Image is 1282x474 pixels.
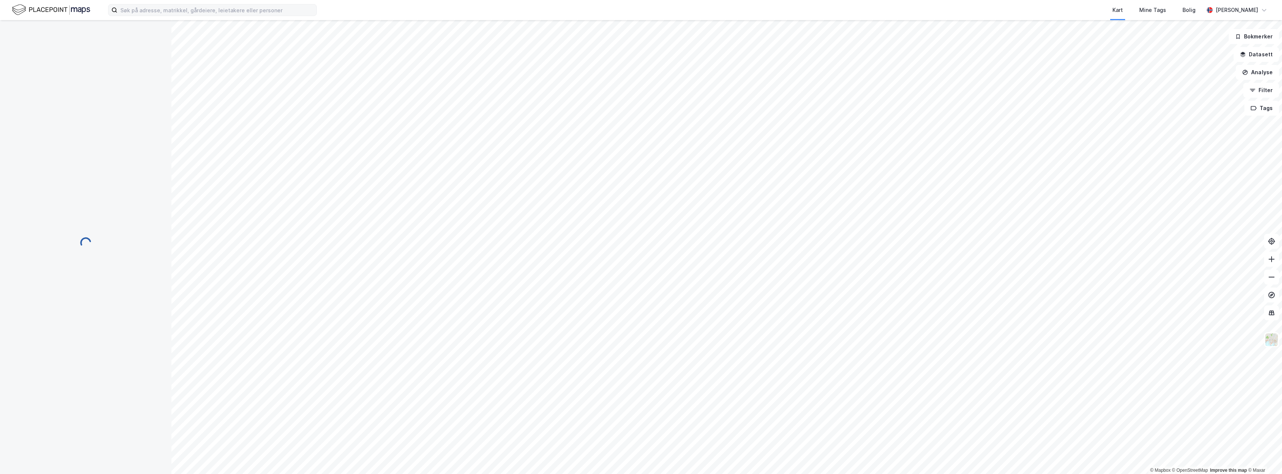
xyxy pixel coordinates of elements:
div: Kart [1112,6,1123,15]
div: [PERSON_NAME] [1216,6,1258,15]
a: Mapbox [1150,468,1171,473]
input: Søk på adresse, matrikkel, gårdeiere, leietakere eller personer [117,4,316,16]
div: Mine Tags [1139,6,1166,15]
a: OpenStreetMap [1172,468,1208,473]
img: spinner.a6d8c91a73a9ac5275cf975e30b51cfb.svg [80,237,92,249]
button: Bokmerker [1229,29,1279,44]
img: logo.f888ab2527a4732fd821a326f86c7f29.svg [12,3,90,16]
iframe: Chat Widget [1245,438,1282,474]
img: Z [1264,333,1279,347]
a: Improve this map [1210,468,1247,473]
div: Bolig [1182,6,1196,15]
div: Kontrollprogram for chat [1245,438,1282,474]
button: Datasett [1234,47,1279,62]
button: Tags [1244,101,1279,116]
button: Analyse [1236,65,1279,80]
button: Filter [1243,83,1279,98]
